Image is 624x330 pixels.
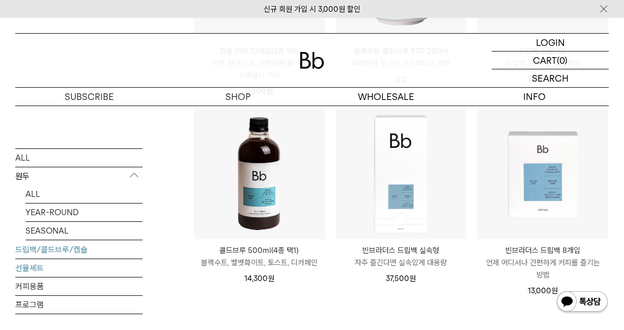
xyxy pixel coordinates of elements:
[336,244,467,257] p: 빈브라더스 드립백 실속형
[194,109,325,240] img: 콜드브루 500ml(4종 택1)
[15,148,143,166] a: ALL
[551,286,558,295] span: 원
[15,295,143,313] a: 프로그램
[25,185,143,202] a: ALL
[15,88,164,106] a: SUBSCRIBE
[15,240,143,258] a: 드립백/콜드브루/캡슐
[557,52,568,69] p: (0)
[477,244,608,281] a: 빈브라더스 드립백 8개입 언제 어디서나 간편하게 커피를 즐기는 방법
[409,274,416,283] span: 원
[477,109,608,240] img: 빈브라더스 드립백 8개입
[336,257,467,269] p: 자주 즐긴다면 실속있게 대용량
[244,274,274,283] span: 14,300
[15,277,143,295] a: 커피용품
[336,109,467,240] img: 빈브라더스 드립백 실속형
[264,5,360,14] a: 신규 회원 가입 시 3,000원 할인
[312,88,461,106] p: WHOLESALE
[532,69,569,87] p: SEARCH
[164,88,313,106] a: SHOP
[25,203,143,221] a: YEAR-ROUND
[386,274,416,283] span: 37,500
[194,244,325,269] a: 콜드브루 500ml(4종 택1) 블랙수트, 벨벳화이트, 토스트, 디카페인
[492,52,609,69] a: CART (0)
[492,34,609,52] a: LOGIN
[194,257,325,269] p: 블랙수트, 벨벳화이트, 토스트, 디카페인
[15,259,143,276] a: 선물세트
[300,52,324,69] img: 로고
[15,167,143,185] p: 원두
[556,290,609,315] img: 카카오톡 채널 1:1 채팅 버튼
[194,244,325,257] p: 콜드브루 500ml(4종 택1)
[477,244,608,257] p: 빈브라더스 드립백 8개입
[268,274,274,283] span: 원
[461,88,609,106] p: INFO
[477,257,608,281] p: 언제 어디서나 간편하게 커피를 즐기는 방법
[533,52,557,69] p: CART
[336,244,467,269] a: 빈브라더스 드립백 실속형 자주 즐긴다면 실속있게 대용량
[25,221,143,239] a: SEASONAL
[528,286,558,295] span: 13,000
[536,34,565,51] p: LOGIN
